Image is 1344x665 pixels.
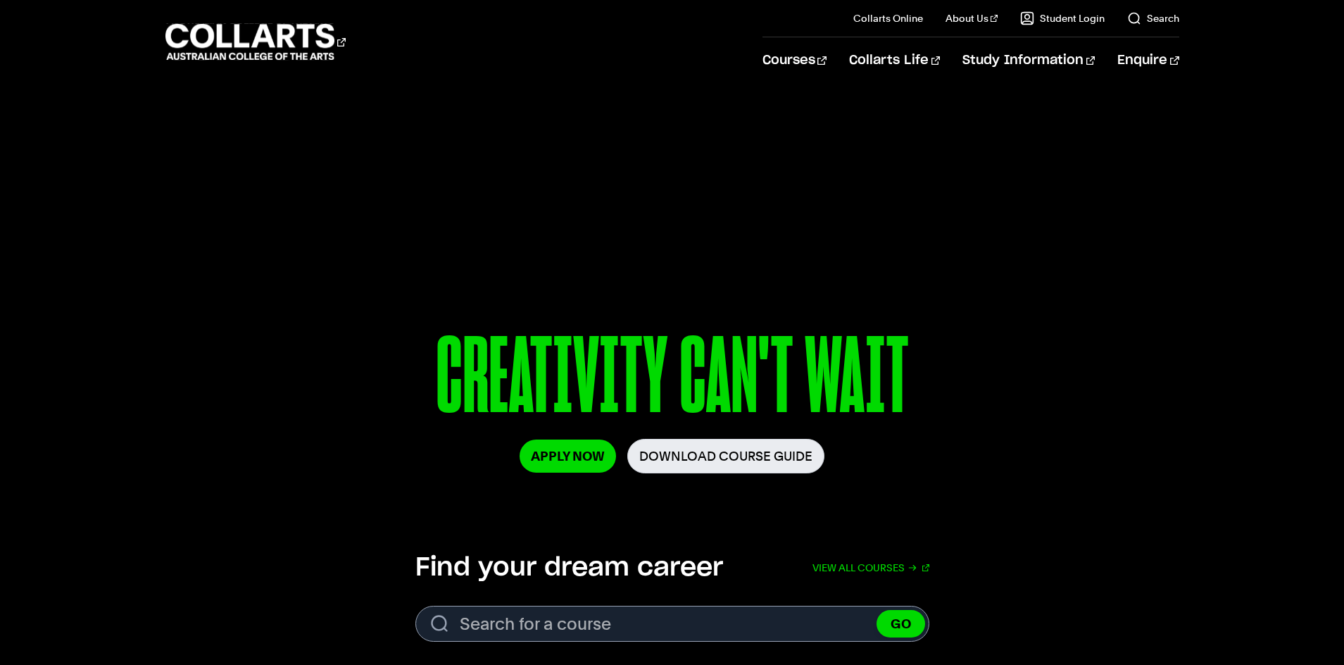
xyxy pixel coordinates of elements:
a: About Us [946,11,998,25]
a: Collarts Online [853,11,923,25]
h2: Find your dream career [415,552,723,583]
a: Study Information [962,37,1095,84]
a: Collarts Life [849,37,940,84]
form: Search [415,606,929,642]
a: Enquire [1117,37,1179,84]
a: Apply Now [520,440,616,473]
p: CREATIVITY CAN'T WAIT [280,323,1065,439]
a: Courses [762,37,827,84]
a: Download Course Guide [627,439,824,473]
div: Go to homepage [165,22,346,62]
input: Search for a course [415,606,929,642]
a: View all courses [812,552,929,583]
a: Student Login [1020,11,1105,25]
button: GO [877,610,925,638]
a: Search [1127,11,1179,25]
